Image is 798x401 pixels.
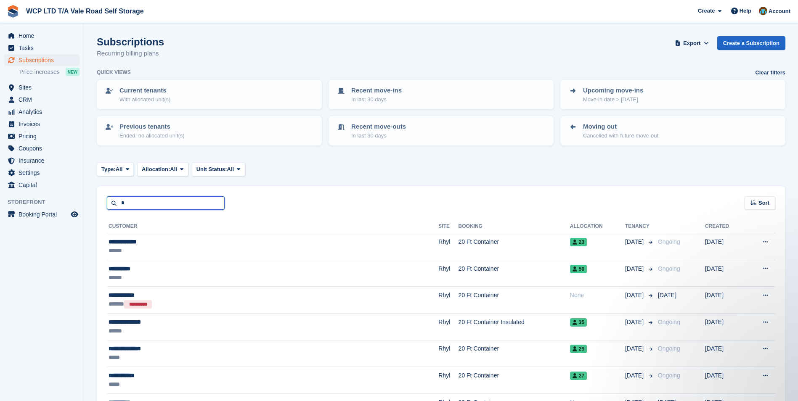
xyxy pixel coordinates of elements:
span: Storefront [8,198,84,206]
span: Ongoing [658,265,680,272]
a: menu [4,30,80,42]
td: Rhyl [438,367,458,394]
span: [DATE] [625,237,645,246]
div: NEW [66,68,80,76]
h1: Subscriptions [97,36,164,47]
span: Sites [19,82,69,93]
span: 35 [570,318,587,327]
a: menu [4,82,80,93]
button: Type: All [97,162,134,176]
span: Settings [19,167,69,179]
td: [DATE] [705,340,745,367]
p: Current tenants [119,86,170,95]
a: Recent move-outs In last 30 days [329,117,553,145]
span: Unit Status: [196,165,227,174]
a: Price increases NEW [19,67,80,77]
span: Booking Portal [19,208,69,220]
span: CRM [19,94,69,106]
td: [DATE] [705,260,745,287]
th: Booking [459,220,570,233]
span: Ongoing [658,372,680,379]
p: With allocated unit(s) [119,95,170,104]
a: menu [4,106,80,118]
span: Invoices [19,118,69,130]
th: Site [438,220,458,233]
a: Clear filters [755,69,785,77]
span: Insurance [19,155,69,166]
span: All [116,165,123,174]
span: 29 [570,345,587,353]
a: menu [4,142,80,154]
span: Price increases [19,68,60,76]
span: 27 [570,372,587,380]
a: menu [4,155,80,166]
td: Rhyl [438,233,458,260]
a: menu [4,208,80,220]
td: [DATE] [705,313,745,340]
p: Moving out [583,122,658,132]
span: Help [740,7,751,15]
button: Export [673,36,711,50]
p: Upcoming move-ins [583,86,643,95]
img: stora-icon-8386f47178a22dfd0bd8f6a31ec36ba5ce8667c1dd55bd0f319d3a0aa187defe.svg [7,5,19,18]
td: Rhyl [438,260,458,287]
span: Analytics [19,106,69,118]
td: [DATE] [705,233,745,260]
p: In last 30 days [351,132,406,140]
a: WCP LTD T/A Vale Road Self Storage [23,4,147,18]
td: Rhyl [438,287,458,314]
td: 20 Ft Container [459,340,570,367]
button: Allocation: All [137,162,188,176]
td: Rhyl [438,340,458,367]
span: Ongoing [658,238,680,245]
span: All [170,165,177,174]
a: menu [4,94,80,106]
a: Moving out Cancelled with future move-out [561,117,785,145]
span: Type: [101,165,116,174]
span: [DATE] [625,344,645,353]
a: Current tenants With allocated unit(s) [98,81,321,108]
span: Account [769,7,790,16]
a: menu [4,42,80,54]
span: Ongoing [658,319,680,325]
span: Capital [19,179,69,191]
span: Sort [758,199,769,207]
td: 20 Ft Container [459,233,570,260]
a: Create a Subscription [717,36,785,50]
span: Tasks [19,42,69,54]
span: 23 [570,238,587,246]
a: Upcoming move-ins Move-in date > [DATE] [561,81,785,108]
div: None [570,291,625,300]
span: Pricing [19,130,69,142]
a: menu [4,179,80,191]
p: Cancelled with future move-out [583,132,658,140]
span: Allocation: [142,165,170,174]
td: 20 Ft Container [459,260,570,287]
span: [DATE] [625,291,645,300]
th: Allocation [570,220,625,233]
span: [DATE] [625,264,645,273]
span: [DATE] [625,318,645,327]
th: Customer [107,220,438,233]
a: menu [4,118,80,130]
th: Created [705,220,745,233]
h6: Quick views [97,69,131,76]
p: Previous tenants [119,122,185,132]
span: Create [698,7,715,15]
td: Rhyl [438,313,458,340]
a: Recent move-ins In last 30 days [329,81,553,108]
span: Coupons [19,142,69,154]
a: Preview store [69,209,80,219]
a: menu [4,54,80,66]
p: Ended, no allocated unit(s) [119,132,185,140]
td: 20 Ft Container [459,287,570,314]
a: menu [4,167,80,179]
span: Ongoing [658,345,680,352]
p: Move-in date > [DATE] [583,95,643,104]
td: [DATE] [705,367,745,394]
span: Export [683,39,700,47]
td: 20 Ft Container [459,367,570,394]
a: Previous tenants Ended, no allocated unit(s) [98,117,321,145]
th: Tenancy [625,220,655,233]
p: In last 30 days [351,95,402,104]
